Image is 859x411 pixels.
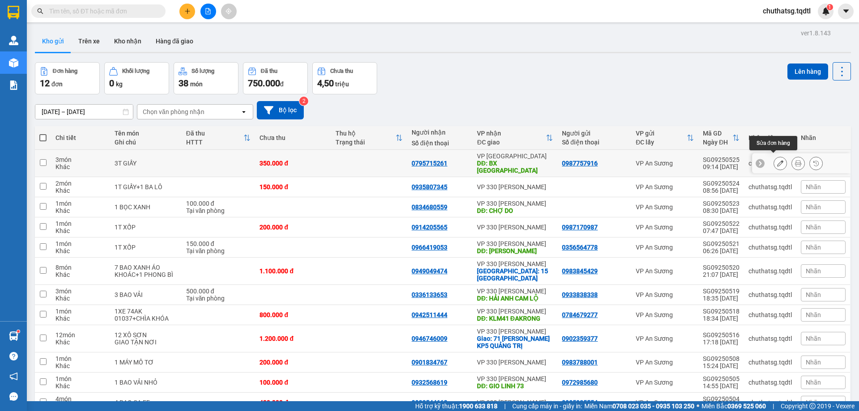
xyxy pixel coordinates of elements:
img: icon-new-feature [822,7,830,15]
div: 400.000 đ [259,399,327,406]
div: DĐ: BX ĐÀ NẴNG [477,160,553,174]
div: 2 món [55,180,106,187]
button: Trên xe [71,30,107,52]
div: HTTT [186,139,244,146]
div: chuthatsg.tqdtl [748,399,792,406]
div: VP An Sương [636,311,694,318]
div: 18:34 [DATE] [703,315,740,322]
div: VP 330 [PERSON_NAME] [477,260,553,267]
div: VP 330 [PERSON_NAME] [477,200,553,207]
span: environment [4,60,11,66]
button: plus [179,4,195,19]
span: | [773,401,774,411]
div: VP gửi [636,130,687,137]
div: DĐ: HỒ XÁ [477,247,553,254]
span: món [190,81,203,88]
sup: 2 [299,97,308,106]
div: DĐ: KLM41 ĐAKRONG [477,315,553,322]
span: 38 [179,78,188,89]
div: 3T GIẤY [115,160,177,167]
div: chuthatsg.tqdtl [748,224,792,231]
div: 1 món [55,355,106,362]
div: 17:18 [DATE] [703,339,740,346]
div: VP 330 [PERSON_NAME] [477,328,553,335]
div: VP An Sương [636,379,694,386]
div: chuthatsg.tqdtl [748,203,792,211]
div: SG09250524 [703,180,740,187]
div: Khác [55,227,106,234]
div: VP An Sương [636,160,694,167]
div: Khối lượng [122,68,149,74]
div: chuthatsg.tqdtl [748,267,792,275]
div: 0336133653 [412,291,447,298]
div: Đã thu [186,130,244,137]
div: 3 món [55,288,106,295]
div: GIAO TẬN NƠI [115,339,177,346]
div: Mã GD [703,130,732,137]
li: VP VP An Sương [4,48,62,58]
span: Nhãn [806,183,821,191]
div: 0972985680 [562,379,598,386]
div: 0784679277 [562,311,598,318]
img: logo-vxr [8,6,19,19]
img: warehouse-icon [9,36,18,45]
div: ĐC giao [477,139,546,146]
div: Chưa thu [330,68,353,74]
strong: 1900 633 818 [459,403,498,410]
div: VP An Sương [636,359,694,366]
div: ver 1.8.143 [801,28,831,38]
span: file-add [205,8,211,14]
button: Hàng đã giao [149,30,200,52]
div: 0949049474 [412,267,447,275]
th: Toggle SortBy [331,126,407,150]
span: Nhãn [806,399,821,406]
div: Số lượng [191,68,214,74]
div: 0902359377 [562,335,598,342]
div: VP [GEOGRAPHIC_DATA] [477,153,553,160]
span: 750.000 [248,78,280,89]
div: Số điện thoại [562,139,627,146]
div: 1 món [55,308,106,315]
button: Đơn hàng12đơn [35,62,100,94]
span: 0 [109,78,114,89]
div: SG09250519 [703,288,740,295]
span: Nhãn [806,311,821,318]
div: chuthatsg.tqdtl [748,291,792,298]
button: Kho nhận [107,30,149,52]
div: chuthatsg.tqdtl [748,160,792,167]
div: 3 BAO VẢI [115,291,177,298]
div: 0983845429 [562,267,598,275]
div: Khác [55,163,106,170]
span: ⚪️ [697,404,699,408]
button: Lên hàng [787,64,828,80]
div: Người nhận [412,129,468,136]
div: 07:47 [DATE] [703,227,740,234]
div: 3 món [55,156,106,163]
span: Nhãn [806,335,821,342]
div: 0942511444 [412,311,447,318]
div: chuthatsg.tqdtl [748,379,792,386]
div: SG09250520 [703,264,740,271]
th: Toggle SortBy [698,126,744,150]
div: SG09250522 [703,220,740,227]
img: warehouse-icon [9,58,18,68]
div: Khác [55,362,106,369]
button: Kho gửi [35,30,71,52]
div: 14:55 [DATE] [703,382,740,390]
div: SG09250521 [703,240,740,247]
div: chuthatsg.tqdtl [748,183,792,191]
button: Chưa thu4,50 triệu [312,62,377,94]
div: 1T XỐP [115,224,177,231]
div: 12 XÔ SƠN [115,331,177,339]
div: Khác [55,247,106,254]
div: 1 món [55,200,106,207]
div: Khác [55,315,106,322]
div: 0987757916 [562,160,598,167]
span: Miền Bắc [702,401,766,411]
div: Đã thu [261,68,277,74]
strong: 0708 023 035 - 0935 103 250 [612,403,694,410]
div: VP An Sương [636,335,694,342]
button: Khối lượng0kg [104,62,169,94]
div: 500.000 đ [186,288,251,295]
div: Sửa đơn hàng [749,136,797,150]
